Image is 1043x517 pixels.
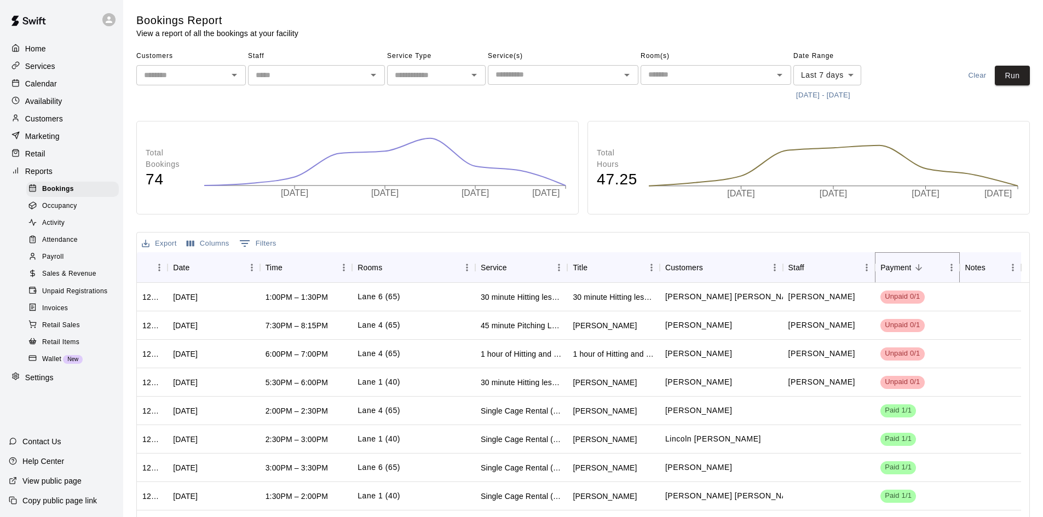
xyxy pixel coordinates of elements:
button: Open [619,67,635,83]
div: Single Cage Rental (40) [481,434,562,445]
p: Contact Us [22,436,61,447]
a: Invoices [26,300,123,317]
a: Sales & Revenue [26,266,123,283]
p: Caleb Rogers [665,405,732,416]
div: Availability [9,93,114,109]
div: Has not paid: Rachel Stevens [880,347,924,361]
div: 1279420 [142,405,162,416]
div: Invoices [26,301,119,316]
span: Date Range [793,48,889,65]
span: Paid 1/1 [880,405,916,416]
p: Lane 6 (65) [358,462,400,473]
span: Service(s) [488,48,638,65]
div: Sun, Aug 10, 2025 [173,434,198,445]
p: Lane 1 (40) [358,490,400,502]
a: Activity [26,215,123,232]
div: Sales & Revenue [26,266,119,282]
span: Retail Sales [42,320,80,331]
span: Room(s) [641,48,791,65]
button: Menu [767,259,783,276]
h5: Bookings Report [136,13,298,28]
a: Home [9,40,114,57]
p: Lane 4 (65) [358,320,400,331]
div: 2:00PM – 2:30PM [266,405,328,416]
button: Show filters [237,235,279,252]
div: 5:30PM – 6:00PM [266,377,328,388]
div: 6:00PM – 7:00PM [266,348,328,359]
span: Unpaid 0/1 [880,292,924,302]
p: Lincoln Rawls [665,433,761,445]
div: 1250350 [142,377,162,388]
div: Last 7 days [793,65,861,85]
p: matt gonzalez [788,291,855,303]
tspan: [DATE] [820,189,847,199]
h4: 47.25 [597,170,637,189]
button: Sort [283,260,298,275]
div: Marketing [9,128,114,144]
h4: 74 [146,170,193,189]
span: Customers [136,48,246,65]
div: 1:30PM – 2:00PM [266,491,328,502]
div: Tue, Aug 05, 2025 [173,348,198,359]
div: John Rogers [573,405,637,416]
div: Calendar [9,75,114,92]
div: 1268215 [142,320,162,331]
a: Retail Sales [26,317,123,334]
p: Marketing [25,131,60,142]
div: 1279376 [142,462,162,473]
tspan: [DATE] [533,188,561,197]
div: Rooms [352,252,475,283]
span: Unpaid 0/1 [880,348,924,359]
div: Date [168,252,260,283]
span: Paid 1/1 [880,462,916,473]
button: Open [466,67,482,83]
tspan: [DATE] [462,188,489,197]
span: Retail Items [42,337,79,348]
a: Bookings [26,181,123,197]
p: Total Hours [597,147,637,170]
div: Ashton Gammon [573,320,637,331]
p: Allie Squires [665,376,732,388]
button: Menu [336,259,352,276]
div: 3:00PM – 3:30PM [266,462,328,473]
p: View public page [22,475,82,486]
div: 1254409 [142,348,162,359]
p: Brandon Taylor [788,376,855,388]
span: Paid 1/1 [880,491,916,501]
p: Lane 1 (40) [358,376,400,388]
p: Copy public page link [22,495,97,506]
div: 45 minute Pitching Lesson [481,320,562,331]
button: Open [366,67,381,83]
span: Sales & Revenue [42,269,96,280]
p: Lane 1 (40) [358,433,400,445]
div: ID [137,252,168,283]
p: Calendar [25,78,57,89]
div: Thu, Aug 07, 2025 [173,320,198,331]
div: Title [573,252,587,283]
button: Open [227,67,242,83]
p: Customers [25,113,63,124]
p: Lane 4 (65) [358,405,400,416]
button: Open [772,67,787,83]
div: Tyler Horne [573,491,637,502]
p: Availability [25,96,62,107]
div: Single Cage Rental (40) [481,491,562,502]
div: Has not paid: Allie Squires [880,376,924,389]
tspan: [DATE] [984,189,1012,199]
div: 1 hour of Hitting and pitching/fielding [481,348,562,359]
span: Paid 1/1 [880,434,916,444]
button: Sort [986,260,1001,275]
button: Menu [244,259,260,276]
p: View a report of all the bookings at your facility [136,28,298,39]
button: Clear [960,66,995,86]
div: Notes [960,252,1021,283]
div: Single Cage Rental (65 Foot) [481,405,562,416]
button: Menu [551,259,567,276]
button: Menu [1005,259,1021,276]
div: Time [260,252,353,283]
div: Payroll [26,249,119,265]
div: WalletNew [26,352,119,367]
div: Rooms [358,252,382,283]
span: Wallet [42,354,61,365]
